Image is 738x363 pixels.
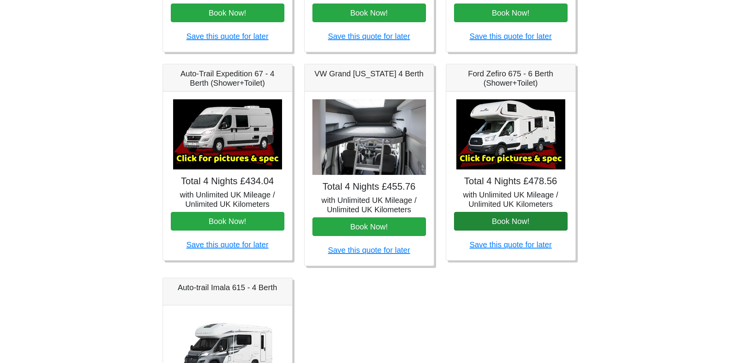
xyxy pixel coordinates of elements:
a: Save this quote for later [328,246,410,254]
button: Book Now! [454,4,568,22]
h5: Ford Zefiro 675 - 6 Berth (Shower+Toilet) [454,69,568,88]
img: Ford Zefiro 675 - 6 Berth (Shower+Toilet) [456,99,565,169]
button: Book Now! [171,212,284,231]
a: Save this quote for later [470,32,552,41]
a: Save this quote for later [470,240,552,249]
h4: Total 4 Nights £434.04 [171,176,284,187]
button: Book Now! [454,212,568,231]
h5: Auto-trail Imala 615 - 4 Berth [171,283,284,292]
h5: with Unlimited UK Mileage / Unlimited UK Kilometers [454,190,568,209]
button: Book Now! [312,4,426,22]
img: Auto-Trail Expedition 67 - 4 Berth (Shower+Toilet) [173,99,282,169]
button: Book Now! [171,4,284,22]
a: Save this quote for later [328,32,410,41]
h4: Total 4 Nights £478.56 [454,176,568,187]
img: VW Grand California 4 Berth [312,99,426,175]
button: Book Now! [312,217,426,236]
h5: VW Grand [US_STATE] 4 Berth [312,69,426,78]
a: Save this quote for later [186,32,268,41]
h5: Auto-Trail Expedition 67 - 4 Berth (Shower+Toilet) [171,69,284,88]
h5: with Unlimited UK Mileage / Unlimited UK Kilometers [312,196,426,214]
h4: Total 4 Nights £455.76 [312,181,426,192]
h5: with Unlimited UK Mileage / Unlimited UK Kilometers [171,190,284,209]
a: Save this quote for later [186,240,268,249]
